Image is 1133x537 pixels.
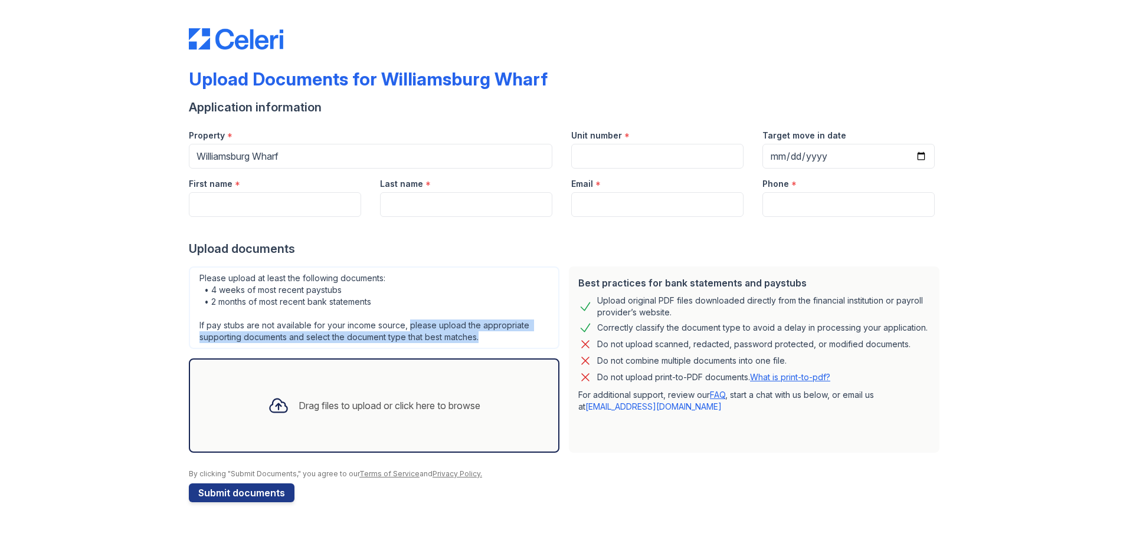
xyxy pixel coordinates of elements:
[571,178,593,190] label: Email
[762,130,846,141] label: Target move in date
[597,295,930,318] div: Upload original PDF files downloaded directly from the financial institution or payroll provider’...
[299,398,480,413] div: Drag files to upload or click here to browse
[762,178,789,190] label: Phone
[571,130,622,141] label: Unit number
[597,321,928,335] div: Correctly classify the document type to avoid a delay in processing your application.
[189,28,283,50] img: CE_Logo_Blue-a8612792a0a2168367f1c8372b55b34899dd931a85d93a1a3d3e32e68fde9ad4.png
[359,469,420,478] a: Terms of Service
[189,483,294,502] button: Submit documents
[578,276,930,290] div: Best practices for bank statements and paystubs
[585,401,722,411] a: [EMAIL_ADDRESS][DOMAIN_NAME]
[189,266,559,349] div: Please upload at least the following documents: • 4 weeks of most recent paystubs • 2 months of m...
[433,469,482,478] a: Privacy Policy.
[189,68,548,90] div: Upload Documents for Williamsburg Wharf
[189,241,944,257] div: Upload documents
[189,178,233,190] label: First name
[710,390,725,400] a: FAQ
[750,372,830,382] a: What is print-to-pdf?
[189,130,225,141] label: Property
[597,337,911,351] div: Do not upload scanned, redacted, password protected, or modified documents.
[189,99,944,116] div: Application information
[597,354,787,368] div: Do not combine multiple documents into one file.
[578,389,930,413] p: For additional support, review our , start a chat with us below, or email us at
[380,178,423,190] label: Last name
[597,371,830,383] p: Do not upload print-to-PDF documents.
[189,469,944,479] div: By clicking "Submit Documents," you agree to our and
